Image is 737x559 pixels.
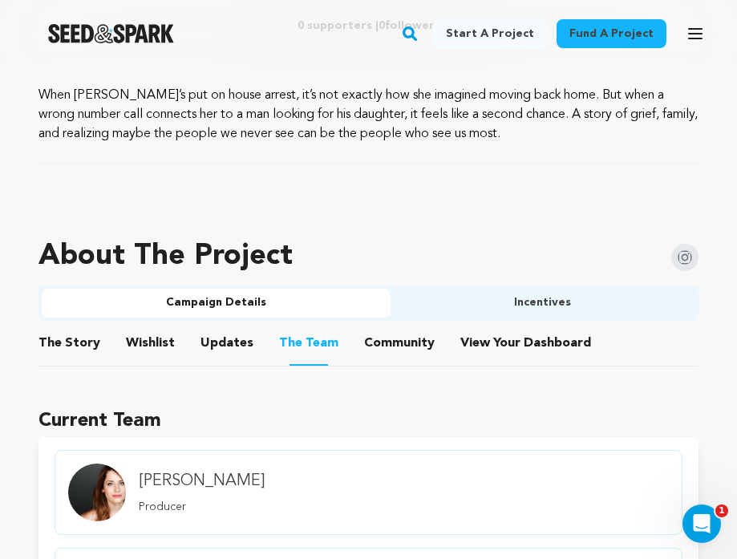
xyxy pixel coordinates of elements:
span: The [38,334,62,353]
p: When [PERSON_NAME]’s put on house arrest, it’s not exactly how she imagined moving back home. But... [38,86,699,144]
h1: About The Project [38,241,293,273]
button: Campaign Details [42,289,391,318]
span: 1 [715,504,728,517]
img: Team Image [68,464,126,521]
span: Team [279,334,338,353]
button: Incentives [391,289,696,318]
a: Seed&Spark Homepage [48,24,174,43]
h4: [PERSON_NAME] [139,470,265,492]
h1: Current Team [38,405,699,437]
span: Updates [200,334,253,353]
span: Wishlist [126,334,175,353]
span: Your [460,334,594,353]
span: Story [38,334,100,353]
img: Seed&Spark Logo Dark Mode [48,24,174,43]
span: The [279,334,302,353]
img: Seed&Spark Instagram Icon [671,244,699,271]
p: Producer [139,499,265,515]
a: member.name Profile [55,450,682,535]
a: Start a project [433,19,547,48]
iframe: Intercom live chat [682,504,721,543]
a: ViewYourDashboard [460,334,594,353]
span: Dashboard [524,334,591,353]
span: Community [364,334,435,353]
a: Fund a project [557,19,666,48]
